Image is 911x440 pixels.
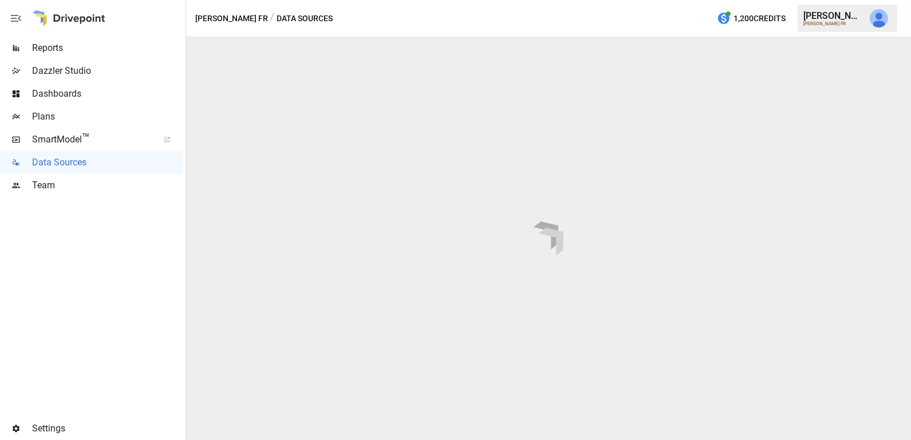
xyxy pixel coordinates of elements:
[32,156,183,169] span: Data Sources
[870,9,888,27] img: Julie Wilton
[32,422,183,435] span: Settings
[32,179,183,192] span: Team
[82,131,90,145] span: ™
[803,21,863,26] div: [PERSON_NAME] FR
[32,133,151,146] span: SmartModel
[32,41,183,55] span: Reports
[803,10,863,21] div: [PERSON_NAME]
[733,11,786,26] span: 1,200 Credits
[534,221,563,256] img: drivepoint-animation.ef608ccb.svg
[270,11,274,26] div: /
[32,87,183,101] span: Dashboards
[32,110,183,124] span: Plans
[712,8,790,29] button: 1,200Credits
[195,11,268,26] button: [PERSON_NAME] FR
[863,2,895,34] button: Julie Wilton
[32,64,183,78] span: Dazzler Studio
